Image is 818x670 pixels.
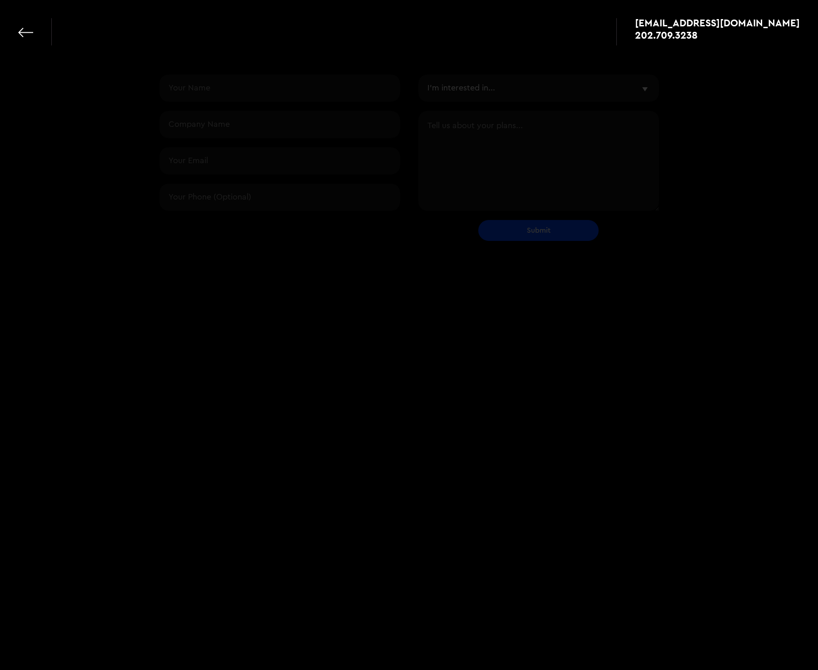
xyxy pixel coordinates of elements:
[159,183,400,210] input: Your Phone (Optional)
[159,110,400,138] input: Company Name
[159,147,400,174] input: Your Email
[478,220,599,240] input: Submit
[159,74,400,101] input: Your Name
[635,18,800,27] a: [EMAIL_ADDRESS][DOMAIN_NAME]
[159,74,659,240] form: Contact Request
[635,30,698,40] div: 202.709.3238
[635,30,800,40] a: 202.709.3238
